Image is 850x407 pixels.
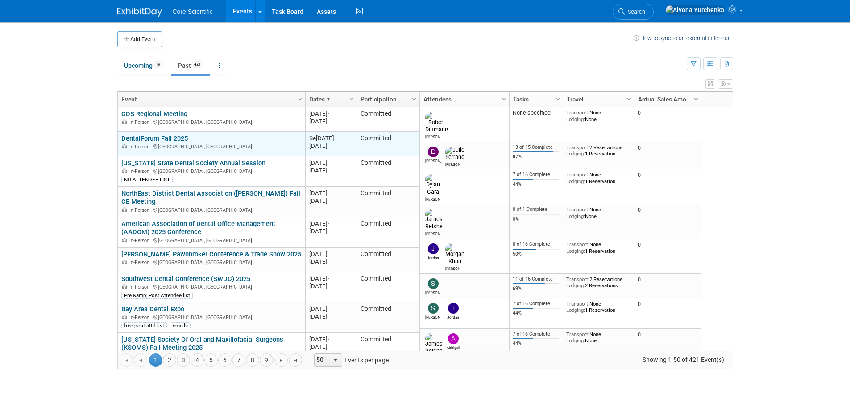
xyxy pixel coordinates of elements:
td: Committed [357,272,419,302]
div: 2 Reservations 2 Reservations [566,276,630,289]
td: Committed [357,107,419,132]
div: 87% [513,154,559,160]
span: Showing 1-50 of 421 Event(s) [634,353,732,366]
div: [DATE] [309,305,352,313]
a: Column Settings [295,92,305,105]
span: - [328,336,329,343]
a: Column Settings [624,92,634,105]
span: Lodging: [566,213,585,219]
img: In-Person Event [122,260,127,264]
td: Committed [357,302,419,333]
span: Go to the last page [292,357,299,364]
a: Go to the last page [289,353,302,367]
div: [GEOGRAPHIC_DATA], [GEOGRAPHIC_DATA] [121,236,301,244]
span: Lodging: [566,151,585,157]
span: 1 [149,353,162,367]
div: None None [566,331,630,344]
div: None None [566,109,630,122]
div: [DATE] [309,275,352,282]
td: Committed [357,132,419,156]
div: 0 of 1 Complete [513,206,559,213]
span: - [328,220,329,227]
span: - [328,159,329,166]
a: Column Settings [691,92,701,105]
img: Robert Dittmann [425,112,448,133]
span: Lodging: [566,178,585,185]
img: ExhibitDay [117,8,162,17]
td: 0 [634,142,701,170]
div: [GEOGRAPHIC_DATA], [GEOGRAPHIC_DATA] [121,283,301,290]
div: Sam Robinson [425,289,441,295]
div: emails [170,322,191,329]
a: American Association of Dental Office Management (AADOM) 2025 Conference [121,220,275,236]
span: Events per page [303,353,398,367]
img: In-Person Event [122,207,127,212]
span: Lodging: [566,307,585,313]
td: Committed [357,333,419,363]
td: 0 [634,169,701,204]
a: Go to the previous page [134,353,147,367]
img: In-Person Event [122,238,127,242]
div: James Belshe [425,230,441,236]
div: NO ATTENDEE LIST [121,176,173,183]
a: Participation [361,92,413,107]
a: Event [121,92,299,107]
span: Transport: [566,241,589,248]
a: [US_STATE] Society Of Oral and Maxillofacial Surgeons (KSOMS) Fall Meeting 2025 [121,336,283,352]
img: Julie Serrano [445,147,464,161]
span: Lodging: [566,337,585,344]
div: 44% [513,310,559,316]
span: Column Settings [348,96,355,103]
div: Pre &amp; Post Attendee list [121,292,193,299]
a: Search [613,4,654,20]
div: Jordan McCullough [445,314,461,319]
div: [DATE] [309,313,352,320]
span: In-Person [129,168,152,174]
span: - [328,306,329,312]
img: Dylan Gara [425,174,441,195]
a: [PERSON_NAME] Pawnbroker Conference & Trade Show 2025 [121,250,301,258]
span: In-Person [129,207,152,213]
div: Jordan McCullough [425,254,441,260]
div: None 1 Reservation [566,172,630,185]
a: Go to the first page [120,353,133,367]
span: Column Settings [410,96,418,103]
div: None 1 Reservation [566,301,630,314]
span: In-Person [129,315,152,320]
span: In-Person [129,260,152,265]
span: Transport: [566,206,589,213]
div: 7 of 16 Complete [513,172,559,178]
a: 9 [260,353,273,367]
a: 6 [218,353,232,367]
a: Southwest Dental Conference (SWDC) 2025 [121,275,250,283]
div: 69% [513,285,559,292]
td: 0 [634,107,701,142]
a: 5 [204,353,218,367]
span: Column Settings [692,96,700,103]
td: 0 [634,204,701,239]
img: Jordan McCullough [448,303,459,314]
img: Alyona Yurchenko [665,5,725,15]
a: Column Settings [553,92,563,105]
span: 19 [153,61,163,68]
div: Julie Serrano [445,161,461,167]
img: Morgan Khan [445,243,464,265]
div: [DATE] [309,159,352,167]
div: Morgan Khan [445,265,461,271]
span: - [328,190,329,197]
div: 13 of 15 Complete [513,144,559,151]
div: [DATE] [309,189,352,197]
span: Transport: [566,144,589,151]
div: [GEOGRAPHIC_DATA], [GEOGRAPHIC_DATA] [121,206,301,214]
a: Column Settings [499,92,509,105]
img: Abbigail Belshe [448,333,459,344]
div: Abbigail Belshe [445,344,461,350]
a: Attendees [423,92,503,107]
span: 50 [315,354,330,366]
div: [GEOGRAPHIC_DATA], [GEOGRAPHIC_DATA] [121,313,301,321]
span: In-Person [129,238,152,243]
div: [GEOGRAPHIC_DATA], [GEOGRAPHIC_DATA] [121,118,301,126]
div: 0% [513,216,559,222]
img: In-Person Event [122,284,127,289]
img: In-Person Event [122,119,127,124]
